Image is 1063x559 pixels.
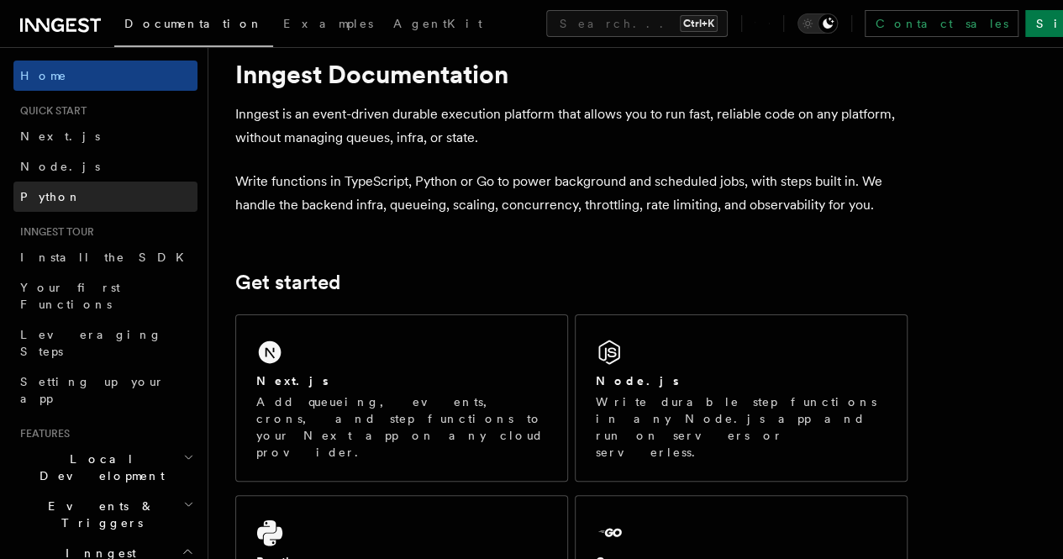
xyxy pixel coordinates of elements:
span: AgentKit [393,17,482,30]
a: Next.jsAdd queueing, events, crons, and step functions to your Next app on any cloud provider. [235,314,568,482]
a: Home [13,61,197,91]
span: Node.js [20,160,100,173]
a: AgentKit [383,5,492,45]
a: Next.js [13,121,197,151]
a: Node.js [13,151,197,182]
a: Get started [235,271,340,294]
h2: Next.js [256,372,329,389]
span: Home [20,67,67,84]
a: Documentation [114,5,273,47]
kbd: Ctrl+K [680,15,718,32]
a: Your first Functions [13,272,197,319]
span: Examples [283,17,373,30]
span: Quick start [13,104,87,118]
span: Documentation [124,17,263,30]
span: Events & Triggers [13,498,183,531]
button: Toggle dark mode [797,13,838,34]
a: Contact sales [865,10,1018,37]
a: Examples [273,5,383,45]
a: Install the SDK [13,242,197,272]
p: Add queueing, events, crons, and step functions to your Next app on any cloud provider. [256,393,547,461]
span: Your first Functions [20,281,120,311]
a: Node.jsWrite durable step functions in any Node.js app and run on servers or serverless. [575,314,908,482]
button: Search...Ctrl+K [546,10,728,37]
span: Inngest tour [13,225,94,239]
h1: Inngest Documentation [235,59,908,89]
a: Python [13,182,197,212]
span: Leveraging Steps [20,328,162,358]
span: Python [20,190,82,203]
h2: Node.js [596,372,679,389]
a: Leveraging Steps [13,319,197,367]
button: Events & Triggers [13,491,197,538]
span: Local Development [13,451,183,484]
p: Write functions in TypeScript, Python or Go to power background and scheduled jobs, with steps bu... [235,170,908,217]
span: Features [13,427,70,440]
button: Local Development [13,444,197,491]
span: Setting up your app [20,375,165,405]
a: Setting up your app [13,367,197,414]
span: Next.js [20,129,100,143]
p: Write durable step functions in any Node.js app and run on servers or serverless. [596,393,887,461]
p: Inngest is an event-driven durable execution platform that allows you to run fast, reliable code ... [235,103,908,150]
span: Install the SDK [20,250,194,264]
